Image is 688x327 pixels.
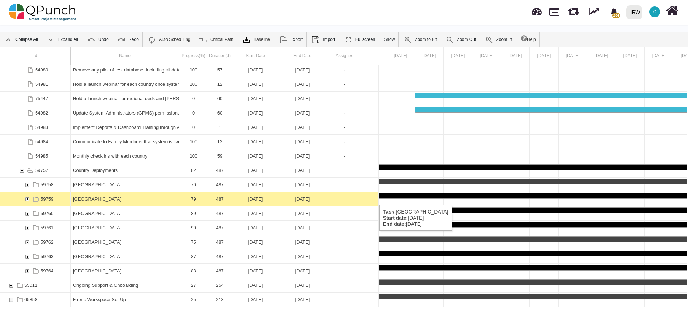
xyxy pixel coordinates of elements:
[210,63,230,77] div: 57
[35,63,48,77] div: 54980
[0,249,379,264] div: Task: Philippines Start date: 01-09-2024 End date: 31-12-2025
[71,221,179,235] div: Nepal
[210,92,230,106] div: 60
[0,106,71,120] div: 54982
[208,149,232,163] div: 59
[71,278,179,292] div: Ongoing Support & Onboarding
[485,36,494,44] img: ic_zoom_in.48fceee.png
[73,163,177,177] div: Country Deployments
[383,221,406,227] b: End date:
[279,264,326,278] div: 31-12-2025
[208,77,232,91] div: 12
[73,235,177,249] div: [GEOGRAPHIC_DATA]
[210,235,230,249] div: 487
[645,47,673,65] div: 09 Sep 2025
[281,63,324,77] div: [DATE]
[281,293,324,307] div: [DATE]
[326,149,363,163] div: -
[344,36,353,44] img: ic_fullscreen_24.81ea589.png
[182,163,206,177] div: 82
[549,5,559,16] span: Projects
[232,77,279,91] div: 06-01-2025
[179,249,208,263] div: 87
[208,192,232,206] div: 487
[35,77,48,91] div: 54981
[73,221,177,235] div: [GEOGRAPHIC_DATA]
[179,192,208,206] div: 79
[0,47,71,65] div: Id
[179,163,208,177] div: 82
[472,47,501,65] div: 03 Sep 2025
[73,149,177,163] div: Monthly check ins with each country
[383,209,396,215] b: Task:
[0,92,71,106] div: 75447
[501,47,530,65] div: 04 Sep 2025
[182,178,206,192] div: 70
[568,4,579,15] span: Releases
[0,235,71,249] div: 59762
[279,135,326,149] div: 17-01-2025
[41,264,53,278] div: 59764
[326,77,363,91] div: -
[232,293,279,307] div: 01-04-2025
[279,206,326,220] div: 31-12-2025
[666,4,678,18] i: Home
[234,221,277,235] div: [DATE]
[0,178,71,192] div: 59758
[328,92,361,106] div: -
[210,77,230,91] div: 12
[208,278,232,292] div: 254
[0,192,71,206] div: 59759
[41,235,53,249] div: 59762
[0,264,379,278] div: Task: Sri Lanka Start date: 01-09-2024 End date: 31-12-2025
[326,120,363,134] div: -
[179,221,208,235] div: 90
[232,47,279,65] div: Start Date
[0,92,379,106] div: Task: Hold a launch webinar for regional desk and HoR colleagues Start date: 01-09-2025 End date:...
[0,221,379,235] div: Task: Nepal Start date: 01-09-2024 End date: 31-12-2025
[73,135,177,149] div: Communicate to Family Members that system is live - with all the caveats as needed etc
[210,163,230,177] div: 487
[279,178,326,192] div: 31-12-2025
[612,13,620,18] span: 264
[179,47,208,65] div: Progress(%)
[35,92,48,106] div: 75447
[0,293,379,307] div: Task: Fabric Workspace Set Up Start date: 01-04-2025 End date: 30-10-2025
[308,32,339,47] a: Import
[208,293,232,307] div: 213
[71,163,179,177] div: Country Deployments
[530,47,559,65] div: 05 Sep 2025
[446,36,454,44] img: ic_zoom_out.687aa02.png
[71,77,179,91] div: Hold a launch webinar for each country once system is set up and ready for ongoing use
[73,77,177,91] div: Hold a launch webinar for each country once system is set up and ready for ongoing use
[0,63,71,77] div: 54980
[234,120,277,134] div: [DATE]
[182,77,206,91] div: 100
[0,32,42,47] a: Collapse All
[83,32,112,47] a: Undo
[328,120,361,134] div: -
[208,264,232,278] div: 487
[210,293,230,307] div: 213
[71,235,179,249] div: Pakistan
[232,106,279,120] div: 01-09-2025
[0,163,379,178] div: Task: Country Deployments Start date: 01-09-2024 End date: 31-12-2025
[179,206,208,220] div: 89
[234,149,277,163] div: [DATE]
[144,32,194,47] a: Auto Scheduling
[328,63,361,77] div: -
[481,32,516,47] a: Zoom In
[210,221,230,235] div: 487
[0,278,71,292] div: 55011
[0,249,71,263] div: 59763
[46,36,55,44] img: ic_expand_all_24.71e1805.png
[517,32,539,47] a: Help
[279,221,326,235] div: 31-12-2025
[210,278,230,292] div: 254
[208,135,232,149] div: 12
[234,77,277,91] div: [DATE]
[0,221,71,235] div: 59761
[0,149,379,163] div: Task: Monthly check ins with each country Start date: 01-12-2024 End date: 28-01-2025
[73,264,177,278] div: [GEOGRAPHIC_DATA]
[73,178,177,192] div: [GEOGRAPHIC_DATA]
